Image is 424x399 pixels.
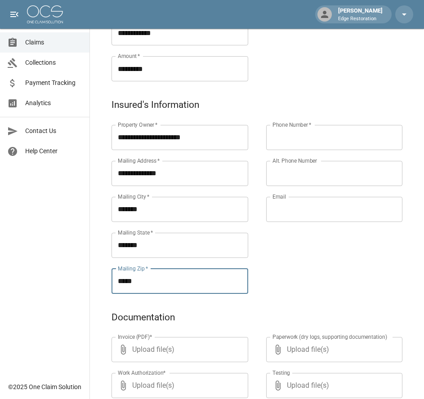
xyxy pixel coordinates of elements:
span: Help Center [25,146,82,156]
img: ocs-logo-white-transparent.png [27,5,63,23]
label: Paperwork (dry logs, supporting documentation) [272,333,387,341]
span: Contact Us [25,126,82,136]
label: Mailing Zip [118,265,148,272]
label: Email [272,193,286,200]
span: Payment Tracking [25,78,82,88]
label: Work Authorization* [118,369,166,377]
div: [PERSON_NAME] [335,6,386,22]
label: Invoice (PDF)* [118,333,152,341]
label: Mailing City [118,193,150,200]
span: Upload file(s) [132,337,224,362]
span: Upload file(s) [132,373,224,398]
span: Collections [25,58,82,67]
label: Property Owner [118,121,158,129]
label: Testing [272,369,290,377]
button: open drawer [5,5,23,23]
label: Alt. Phone Number [272,157,317,164]
span: Upload file(s) [287,373,379,398]
span: Claims [25,38,82,47]
label: Amount [118,52,140,60]
span: Upload file(s) [287,337,379,362]
label: Mailing State [118,229,153,236]
label: Mailing Address [118,157,160,164]
p: Edge Restoration [338,15,383,23]
span: Analytics [25,98,82,108]
label: Phone Number [272,121,311,129]
div: © 2025 One Claim Solution [8,382,81,391]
